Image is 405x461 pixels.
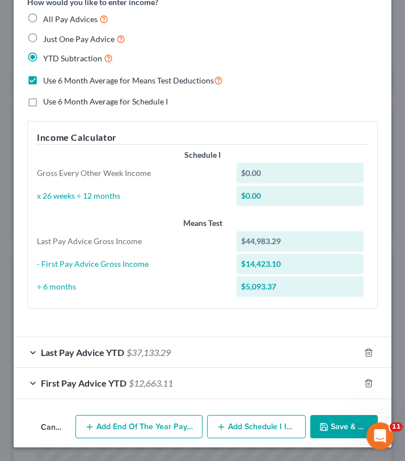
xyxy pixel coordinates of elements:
div: $0.00 [237,163,364,183]
span: 11 [390,422,403,431]
button: Cancel [32,416,71,439]
span: $12,663.11 [129,378,173,388]
span: YTD Subtraction [43,53,102,63]
div: Schedule I [37,149,368,161]
span: Just One Pay Advice [43,34,115,44]
span: Use 6 Month Average for Schedule I [43,97,168,106]
div: $14,423.10 [237,254,364,274]
span: $37,133.29 [126,347,171,358]
div: $44,983.29 [237,231,364,252]
div: x 26 weeks ÷ 12 months [31,190,231,202]
div: - First Pay Advice Gross Income [31,258,231,270]
span: Use 6 Month Average for Means Test Deductions [43,76,214,85]
button: Add End of the Year Pay Advice [75,415,202,439]
div: Last Pay Advice Gross Income [31,236,231,247]
span: All Pay Advices [43,14,98,24]
button: Save & Close [310,415,378,439]
iframe: Intercom live chat [366,422,394,450]
div: $0.00 [237,186,364,206]
div: ÷ 6 months [31,281,231,292]
div: Means Test [37,217,368,229]
span: Last Pay Advice YTD [41,347,124,358]
button: Add Schedule I Income [207,415,306,439]
div: Gross Every Other Week Income [31,167,231,179]
span: First Pay Advice YTD [41,378,126,388]
div: $5,093.37 [237,276,364,297]
h5: Income Calculator [37,131,368,145]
